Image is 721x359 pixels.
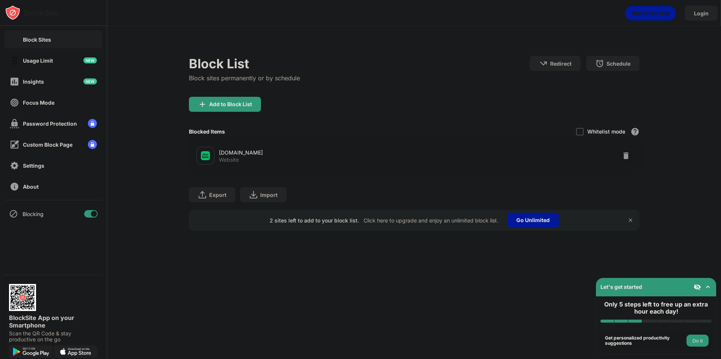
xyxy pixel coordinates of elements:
div: Go Unlimited [507,213,559,228]
div: Click here to upgrade and enjoy an unlimited block list. [364,217,498,224]
img: new-icon.svg [83,57,97,63]
img: eye-not-visible.svg [694,283,701,291]
div: [DOMAIN_NAME] [219,149,414,156]
img: about-off.svg [10,182,19,191]
div: Insights [23,78,44,85]
div: Login [694,10,709,17]
div: Custom Block Page [23,141,72,148]
img: x-button.svg [627,217,634,223]
img: blocking-icon.svg [9,209,18,218]
div: Block sites permanently or by schedule [189,74,300,82]
div: About [23,183,39,190]
div: Blocking [23,211,44,217]
img: block-on.svg [10,35,19,44]
div: Focus Mode [23,99,54,106]
img: favicons [201,151,210,160]
div: Website [219,156,239,163]
div: Settings [23,162,44,169]
div: 2 sites left to add to your block list. [270,217,359,224]
div: Whitelist mode [587,128,625,135]
img: insights-off.svg [10,77,19,86]
img: download-on-the-app-store.svg [54,345,98,358]
div: Schedule [606,60,630,67]
div: animation [625,6,676,21]
div: Import [260,192,278,198]
div: Usage Limit [23,57,53,64]
img: logo-blocksite.svg [5,5,58,20]
img: focus-off.svg [10,98,19,107]
img: get-it-on-google-play.svg [9,345,53,358]
button: Do it [686,335,709,347]
div: Scan the QR Code & stay productive on the go [9,330,98,342]
div: BlockSite App on your Smartphone [9,314,98,329]
img: password-protection-off.svg [10,119,19,128]
div: Password Protection [23,120,77,127]
div: Let's get started [600,284,642,290]
div: Blocked Items [189,128,225,135]
img: omni-setup-toggle.svg [704,283,712,291]
img: time-usage-off.svg [10,56,19,65]
div: Block Sites [23,36,51,43]
div: Get personalized productivity suggestions [605,335,685,346]
div: Export [209,192,226,198]
img: customize-block-page-off.svg [10,140,19,149]
div: Only 5 steps left to free up an extra hour each day! [600,301,712,315]
img: lock-menu.svg [88,140,97,149]
img: settings-off.svg [10,161,19,170]
div: Block List [189,56,300,71]
img: new-icon.svg [83,78,97,84]
img: options-page-qr-code.png [9,284,36,311]
div: Add to Block List [209,101,252,107]
img: lock-menu.svg [88,119,97,128]
div: Redirect [550,60,572,67]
